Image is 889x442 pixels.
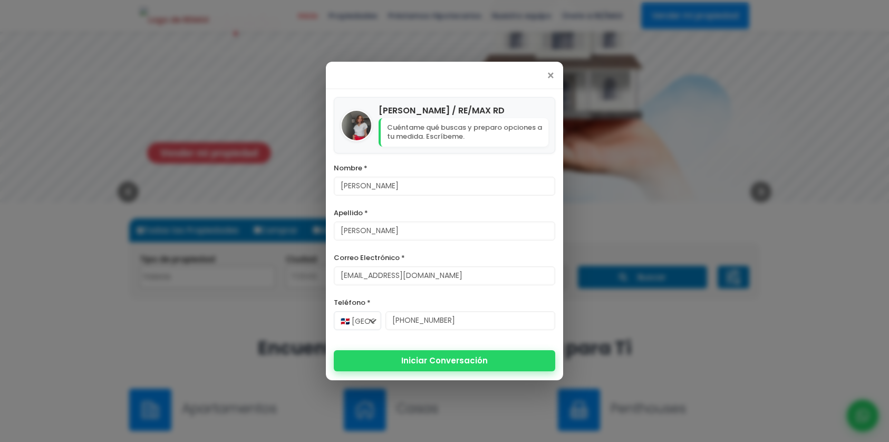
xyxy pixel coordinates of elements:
label: Nombre * [334,161,555,175]
p: Cuéntame qué buscas y preparo opciones a tu medida. Escríbeme. [379,118,548,147]
input: 123-456-7890 [385,311,555,330]
span: × [546,70,555,82]
h4: [PERSON_NAME] / RE/MAX RD [379,104,548,117]
button: Iniciar Conversación [334,350,555,371]
img: Lia Ortiz / RE/MAX RD [342,111,371,140]
label: Correo Electrónico * [334,251,555,264]
label: Teléfono * [334,296,555,309]
label: Apellido * [334,206,555,219]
